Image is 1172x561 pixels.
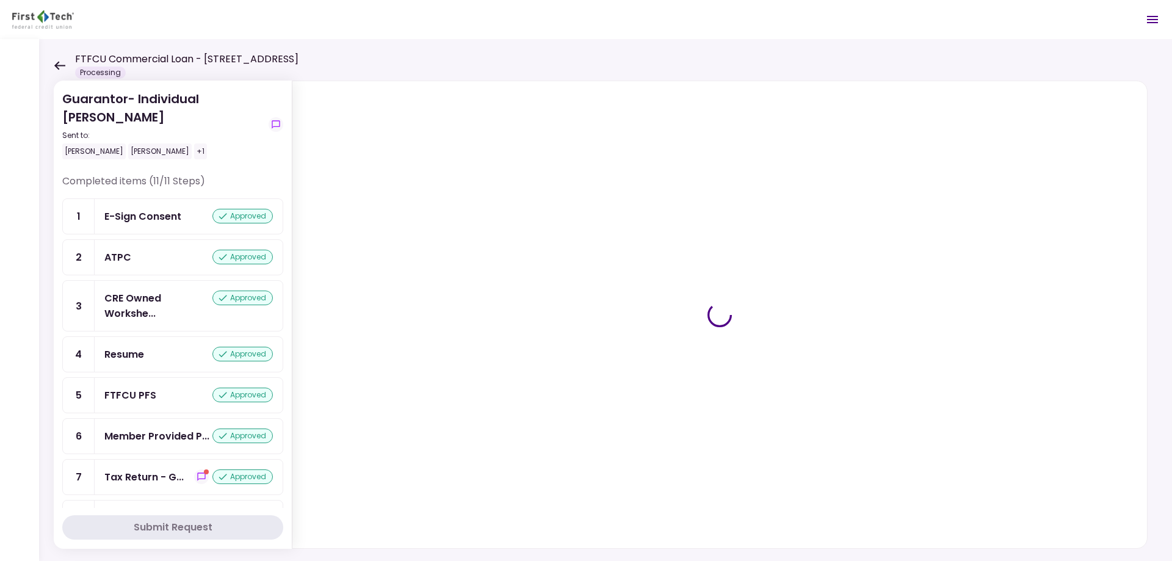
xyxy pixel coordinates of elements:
div: ATPC [104,250,131,265]
a: 5FTFCU PFSapproved [62,377,283,413]
div: 5 [63,378,95,413]
div: approved [212,469,273,484]
div: 8 [63,501,95,535]
div: Tax Return - Guarantor [104,469,184,485]
button: Submit Request [62,515,283,540]
div: approved [212,209,273,223]
div: Resume [104,347,144,362]
div: 7 [63,460,95,494]
div: 1 [63,199,95,234]
a: 8IRS Form 4506-T Guarantorapproved [62,500,283,536]
div: [PERSON_NAME] [128,143,192,159]
div: approved [212,291,273,305]
div: Submit Request [134,520,212,535]
a: 6Member Provided PFSapproved [62,418,283,454]
div: Completed items (11/11 Steps) [62,174,283,198]
div: approved [212,347,273,361]
a: 1E-Sign Consentapproved [62,198,283,234]
div: Sent to: [62,130,264,141]
div: FTFCU PFS [104,388,156,403]
div: E-Sign Consent [104,209,181,224]
img: Partner icon [12,10,74,29]
div: 3 [63,281,95,331]
button: show-messages [194,469,209,484]
div: Guarantor- Individual [PERSON_NAME] [62,90,264,159]
button: show-messages [269,117,283,132]
div: CRE Owned Worksheet [104,291,212,321]
a: 4Resumeapproved [62,336,283,372]
div: 4 [63,337,95,372]
div: approved [212,388,273,402]
div: Member Provided PFS [104,429,209,444]
a: 7Tax Return - Guarantorshow-messagesapproved [62,459,283,495]
div: [PERSON_NAME] [62,143,126,159]
a: 2ATPCapproved [62,239,283,275]
div: approved [212,250,273,264]
div: 2 [63,240,95,275]
a: 3CRE Owned Worksheetapproved [62,280,283,331]
div: Processing [75,67,126,79]
div: +1 [194,143,207,159]
div: approved [212,429,273,443]
button: Open menu [1138,5,1167,34]
div: 6 [63,419,95,454]
h1: FTFCU Commercial Loan - [STREET_ADDRESS] [75,52,298,67]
